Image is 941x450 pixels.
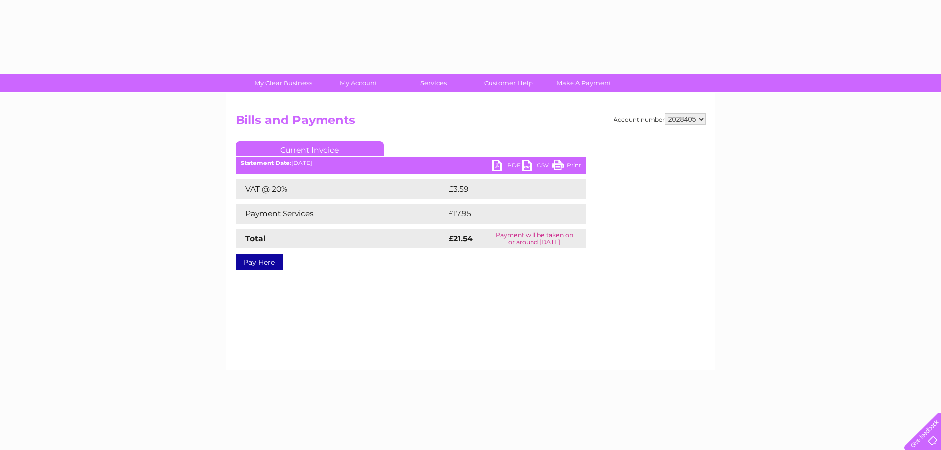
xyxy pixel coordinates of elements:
a: CSV [522,160,552,174]
td: Payment Services [236,204,446,224]
a: My Clear Business [243,74,324,92]
a: Make A Payment [543,74,624,92]
b: Statement Date: [241,159,291,166]
a: PDF [492,160,522,174]
strong: Total [245,234,266,243]
h2: Bills and Payments [236,113,706,132]
div: Account number [614,113,706,125]
a: My Account [318,74,399,92]
strong: £21.54 [449,234,473,243]
td: Payment will be taken on or around [DATE] [483,229,586,248]
div: [DATE] [236,160,586,166]
td: £3.59 [446,179,563,199]
a: Print [552,160,581,174]
a: Services [393,74,474,92]
a: Customer Help [468,74,549,92]
td: VAT @ 20% [236,179,446,199]
td: £17.95 [446,204,565,224]
a: Current Invoice [236,141,384,156]
a: Pay Here [236,254,283,270]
